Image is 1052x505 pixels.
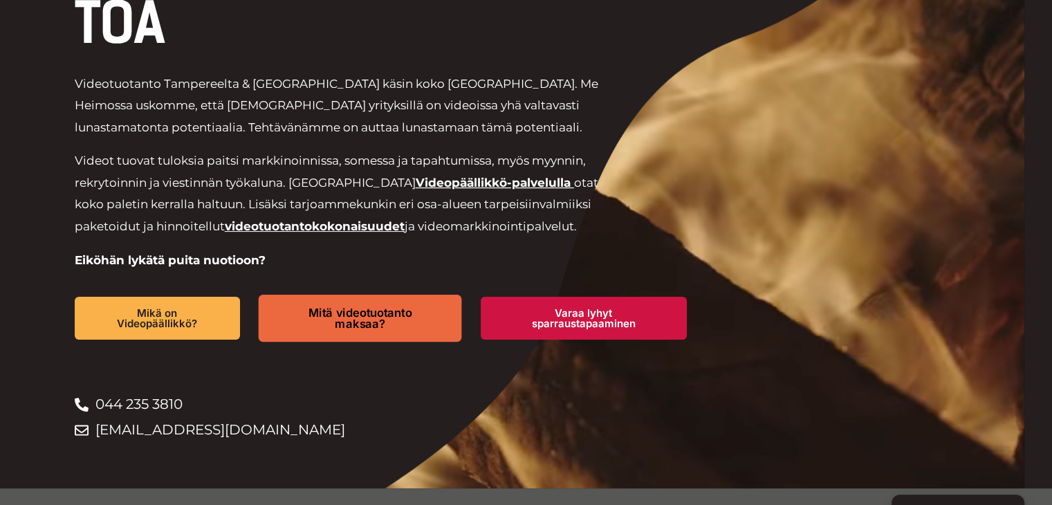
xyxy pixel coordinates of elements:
a: videotuotantokokonaisuudet [225,219,405,233]
span: ja videomarkkinointipalvelut. [405,219,577,233]
a: Mikä on Videopäällikkö? [75,297,241,340]
a: Varaa lyhyt sparraustapaaminen [481,297,687,340]
span: 044 235 3810 [92,392,183,417]
span: valmiiksi paketoidut ja hinnoitellut [75,197,591,233]
span: Mitä videotuotanto maksaa? [283,307,438,330]
span: kunkin eri osa-alueen tarpeisiin [356,197,539,211]
a: 044 235 3810 [75,392,714,417]
span: Mikä on Videopäällikkö? [97,308,219,329]
a: [EMAIL_ADDRESS][DOMAIN_NAME] [75,417,714,443]
strong: Eiköhän lykätä puita nuotioon? [75,253,266,267]
a: Videopäällikkö-palvelulla [416,176,571,190]
span: [EMAIL_ADDRESS][DOMAIN_NAME] [92,417,345,443]
a: Mitä videotuotanto maksaa? [259,295,462,342]
span: Varaa lyhyt sparraustapaaminen [503,308,665,329]
p: Videot tuovat tuloksia paitsi markkinoinnissa, somessa ja tapahtumissa, myös myynnin, rekrytoinni... [75,150,620,237]
p: Videotuotanto Tampereelta & [GEOGRAPHIC_DATA] käsin koko [GEOGRAPHIC_DATA]. Me Heimossa uskomme, ... [75,73,620,139]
